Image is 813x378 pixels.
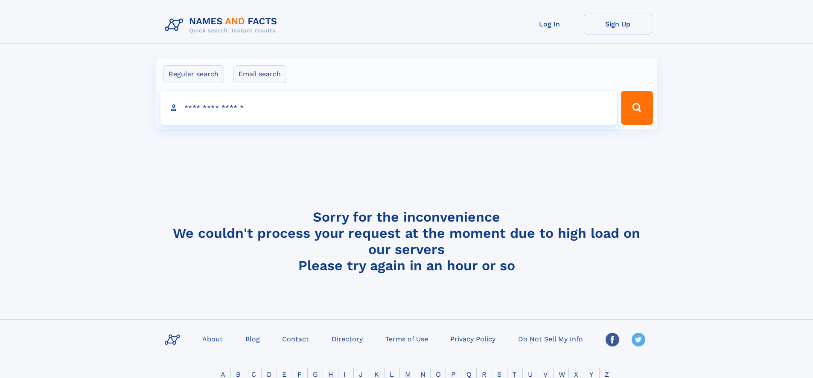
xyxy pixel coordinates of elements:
a: Do Not Sell My Info [515,332,586,345]
label: Regular search [163,65,224,83]
label: Email search [233,65,286,83]
a: Contact [279,332,312,345]
a: Terms of Use [382,332,431,345]
a: Directory [328,332,366,345]
input: search input [160,91,618,125]
a: Sign Up [584,14,652,35]
img: Facebook [606,333,619,346]
a: Blog [242,332,263,345]
img: Twitter [632,333,645,346]
a: About [199,332,226,345]
a: Log In [516,14,584,35]
img: Logo Names and Facts [161,14,284,37]
h4: Sorry for the inconvenience We couldn't process your request at the moment due to high load on ou... [161,209,652,274]
button: Search Button [621,91,653,125]
a: Privacy Policy [447,332,499,345]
